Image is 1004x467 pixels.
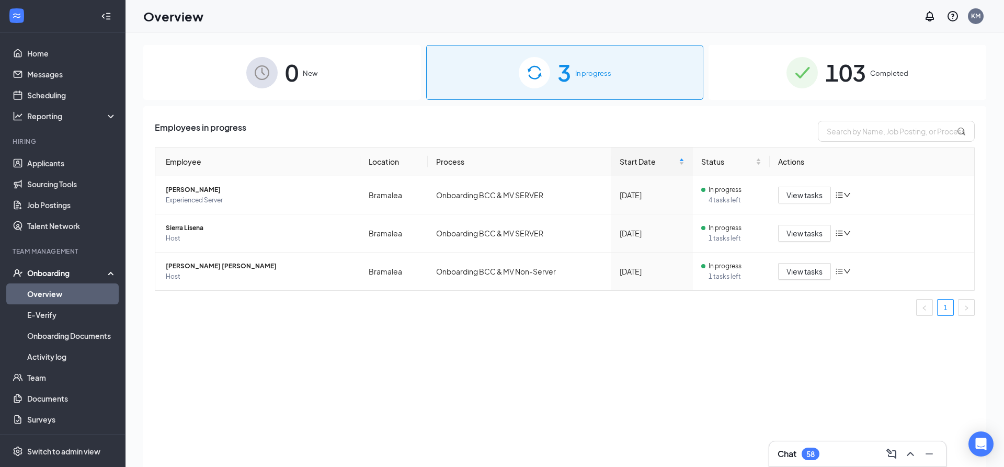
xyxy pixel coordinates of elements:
[843,191,851,199] span: down
[620,266,684,277] div: [DATE]
[27,153,117,174] a: Applicants
[166,185,352,195] span: [PERSON_NAME]
[13,268,23,278] svg: UserCheck
[27,304,117,325] a: E-Verify
[27,346,117,367] a: Activity log
[786,227,823,239] span: View tasks
[27,43,117,64] a: Home
[709,261,741,271] span: In progress
[843,230,851,237] span: down
[27,388,117,409] a: Documents
[620,156,677,167] span: Start Date
[938,300,953,315] a: 1
[360,253,428,290] td: Bramalea
[870,68,908,78] span: Completed
[27,446,100,457] div: Switch to admin view
[13,137,115,146] div: Hiring
[916,299,933,316] button: left
[143,7,203,25] h1: Overview
[155,121,246,142] span: Employees in progress
[835,267,843,276] span: bars
[13,111,23,121] svg: Analysis
[770,147,975,176] th: Actions
[937,299,954,316] li: 1
[428,147,611,176] th: Process
[166,195,352,206] span: Experienced Server
[825,54,866,90] span: 103
[101,11,111,21] svg: Collapse
[921,305,928,311] span: left
[360,214,428,253] td: Bramalea
[778,448,796,460] h3: Chat
[923,10,936,22] svg: Notifications
[968,431,994,457] div: Open Intercom Messenger
[27,283,117,304] a: Overview
[557,54,571,90] span: 3
[303,68,317,78] span: New
[12,10,22,21] svg: WorkstreamLogo
[27,215,117,236] a: Talent Network
[778,225,831,242] button: View tasks
[27,64,117,85] a: Messages
[620,227,684,239] div: [DATE]
[166,233,352,244] span: Host
[428,253,611,290] td: Onboarding BCC & MV Non-Server
[835,191,843,199] span: bars
[166,223,352,233] span: Sierra Lisena
[27,85,117,106] a: Scheduling
[620,189,684,201] div: [DATE]
[709,271,761,282] span: 1 tasks left
[166,261,352,271] span: [PERSON_NAME] [PERSON_NAME]
[958,299,975,316] button: right
[27,409,117,430] a: Surveys
[709,233,761,244] span: 1 tasks left
[285,54,299,90] span: 0
[778,187,831,203] button: View tasks
[916,299,933,316] li: Previous Page
[778,263,831,280] button: View tasks
[709,223,741,233] span: In progress
[575,68,611,78] span: In progress
[360,176,428,214] td: Bramalea
[806,450,815,459] div: 58
[902,446,919,462] button: ChevronUp
[786,189,823,201] span: View tasks
[946,10,959,22] svg: QuestionInfo
[835,229,843,237] span: bars
[709,195,761,206] span: 4 tasks left
[883,446,900,462] button: ComposeMessage
[693,147,770,176] th: Status
[958,299,975,316] li: Next Page
[155,147,360,176] th: Employee
[921,446,938,462] button: Minimize
[885,448,898,460] svg: ComposeMessage
[27,111,117,121] div: Reporting
[709,185,741,195] span: In progress
[27,174,117,195] a: Sourcing Tools
[428,214,611,253] td: Onboarding BCC & MV SERVER
[904,448,917,460] svg: ChevronUp
[818,121,975,142] input: Search by Name, Job Posting, or Process
[923,448,935,460] svg: Minimize
[166,271,352,282] span: Host
[13,446,23,457] svg: Settings
[27,195,117,215] a: Job Postings
[701,156,754,167] span: Status
[843,268,851,275] span: down
[13,247,115,256] div: Team Management
[971,12,980,20] div: KM
[963,305,969,311] span: right
[27,325,117,346] a: Onboarding Documents
[428,176,611,214] td: Onboarding BCC & MV SERVER
[360,147,428,176] th: Location
[786,266,823,277] span: View tasks
[27,367,117,388] a: Team
[27,268,108,278] div: Onboarding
